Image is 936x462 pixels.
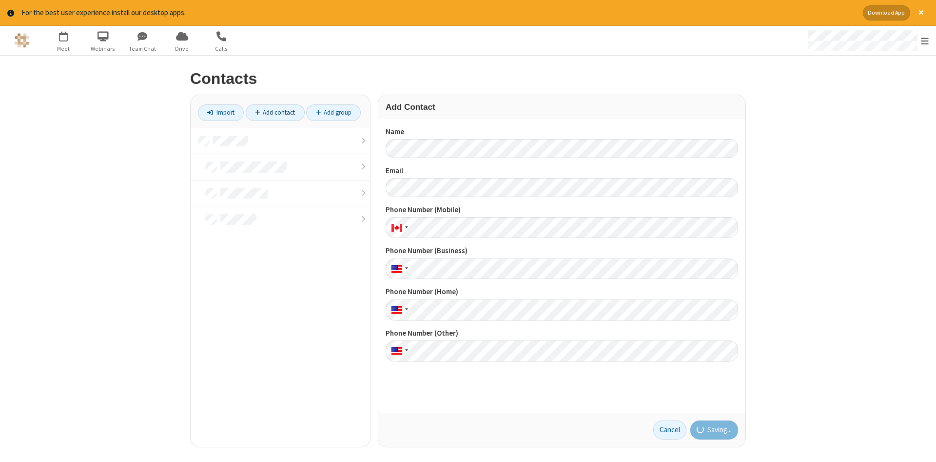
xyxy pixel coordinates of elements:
div: United States: + 1 [386,341,411,362]
h2: Contacts [190,70,746,87]
label: Phone Number (Other) [386,328,738,339]
button: Download App [863,5,910,20]
a: Add contact [246,104,305,121]
button: Saving... [690,421,739,440]
div: United States: + 1 [386,300,411,321]
a: Cancel [653,421,686,440]
label: Email [386,165,738,177]
a: Import [198,104,244,121]
span: Saving... [707,424,732,436]
span: Meet [45,44,82,53]
span: Team Chat [124,44,161,53]
label: Phone Number (Home) [386,286,738,298]
label: Name [386,126,738,138]
img: QA Selenium DO NOT DELETE OR CHANGE [15,33,29,48]
div: United States: + 1 [386,259,411,280]
h3: Add Contact [386,102,738,112]
div: Open menu [799,26,936,55]
a: Add group [306,104,361,121]
label: Phone Number (Business) [386,245,738,257]
div: For the best user experience install our desktop apps. [21,7,856,19]
div: Canada: + 1 [386,217,411,238]
label: Phone Number (Mobile) [386,204,738,216]
span: Drive [164,44,200,53]
span: Webinars [85,44,121,53]
button: Close alert [914,5,929,20]
button: Logo [3,26,40,55]
span: Calls [203,44,240,53]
